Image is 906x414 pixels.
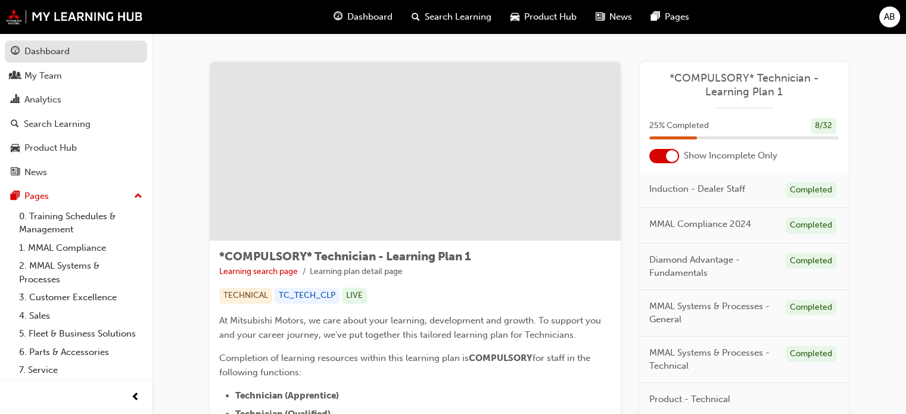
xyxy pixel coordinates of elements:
a: pages-iconPages [642,5,699,29]
span: for staff in the following functions: [219,353,593,378]
span: 25 % Completed [649,119,709,133]
img: mmal [6,9,143,24]
span: Search Learning [425,10,491,24]
div: TC_TECH_CLP [275,288,340,304]
span: up-icon [134,189,142,204]
a: My Team [5,65,147,87]
div: TECHNICAL [219,288,272,304]
a: *COMPULSORY* Technician - Learning Plan 1 [649,71,839,98]
div: Completed [786,346,836,362]
a: 1. MMAL Compliance [14,239,147,257]
div: Completed [786,253,836,269]
button: DashboardMy TeamAnalyticsSearch LearningProduct HubNews [5,38,147,185]
span: guage-icon [334,10,343,24]
span: News [609,10,632,24]
a: News [5,161,147,183]
span: MMAL Systems & Processes - General [649,300,776,326]
span: chart-icon [11,95,20,105]
span: MMAL Systems & Processes - Technical [649,346,776,373]
span: news-icon [11,167,20,178]
span: car-icon [510,10,519,24]
button: Pages [5,185,147,207]
span: pages-icon [11,191,20,202]
a: 8. Technical [14,379,147,398]
div: Analytics [24,93,61,107]
div: 8 / 32 [811,118,836,134]
a: Learning search page [219,266,298,276]
span: Diamond Advantage - Fundamentals [649,253,776,280]
div: Product Hub [24,141,77,155]
div: Search Learning [24,117,91,131]
span: AB [884,10,895,24]
span: pages-icon [651,10,660,24]
div: Completed [786,182,836,198]
div: Dashboard [24,45,70,58]
span: Completion of learning resources within this learning plan is [219,353,469,363]
a: 5. Fleet & Business Solutions [14,325,147,343]
span: people-icon [11,71,20,82]
div: Pages [24,189,49,203]
span: Pages [665,10,689,24]
span: Product - Technical [649,393,730,406]
button: AB [879,7,900,27]
div: Completed [786,217,836,234]
a: 7. Service [14,361,147,379]
a: news-iconNews [586,5,642,29]
span: guage-icon [11,46,20,57]
span: search-icon [412,10,420,24]
a: car-iconProduct Hub [501,5,586,29]
span: Technician (Apprentice) [235,390,339,401]
a: Analytics [5,89,147,111]
a: 0. Training Schedules & Management [14,207,147,239]
a: Search Learning [5,113,147,135]
a: 2. MMAL Systems & Processes [14,257,147,288]
span: prev-icon [131,390,140,405]
span: news-icon [596,10,605,24]
li: Learning plan detail page [310,265,403,279]
a: guage-iconDashboard [324,5,402,29]
a: Product Hub [5,137,147,159]
span: MMAL Compliance 2024 [649,217,751,231]
a: 6. Parts & Accessories [14,343,147,362]
div: News [24,166,47,179]
a: Dashboard [5,41,147,63]
div: LIVE [342,288,367,304]
a: search-iconSearch Learning [402,5,501,29]
span: search-icon [11,119,19,130]
span: *COMPULSORY* Technician - Learning Plan 1 [219,250,471,263]
a: 3. Customer Excellence [14,288,147,307]
span: COMPULSORY [469,353,533,363]
span: Dashboard [347,10,393,24]
span: car-icon [11,143,20,154]
div: Completed [786,300,836,316]
span: Induction - Dealer Staff [649,182,745,196]
span: Show Incomplete Only [684,149,777,163]
div: My Team [24,69,62,83]
span: At Mitsubishi Motors, we care about your learning, development and growth. To support you and you... [219,315,603,340]
span: Product Hub [524,10,577,24]
a: 4. Sales [14,307,147,325]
